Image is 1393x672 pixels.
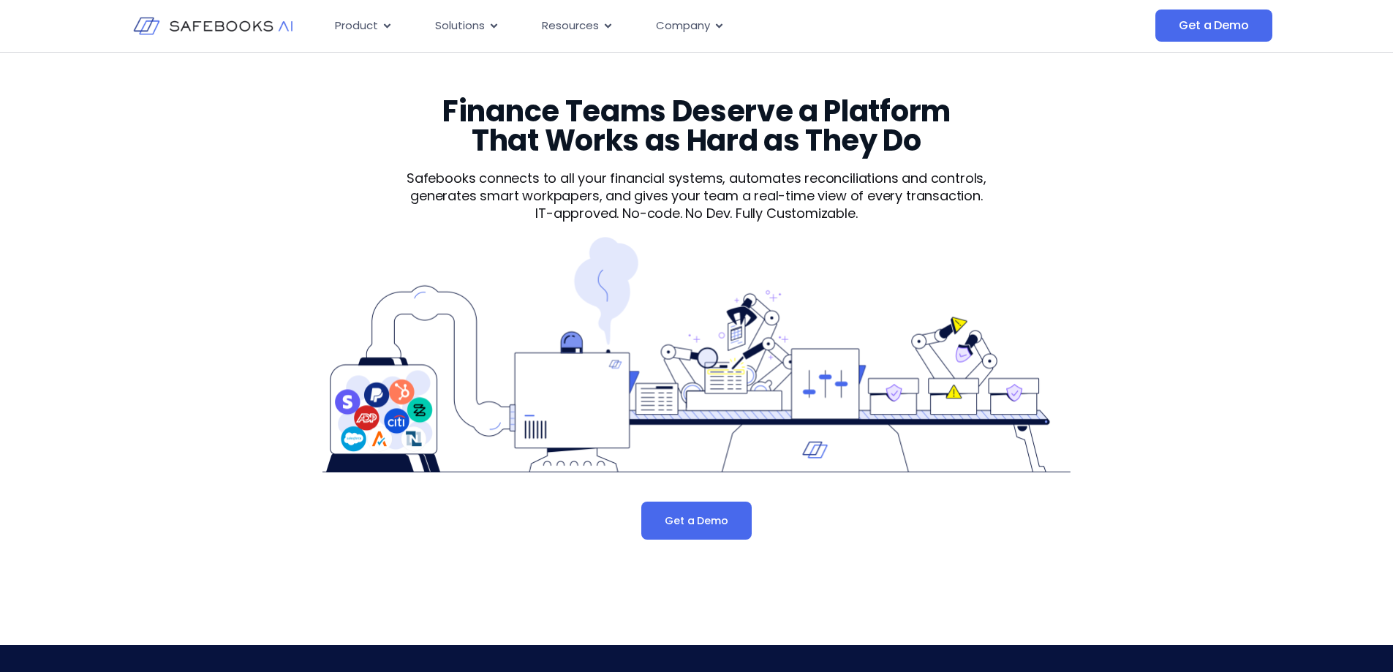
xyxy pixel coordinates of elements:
h3: Finance Teams Deserve a Platform That Works as Hard as They Do [414,97,978,155]
span: Company [656,18,710,34]
a: Get a Demo [1155,10,1272,42]
div: Menu Toggle [323,12,1009,40]
p: IT-approved. No-code. No Dev. Fully Customizable. [381,205,1012,222]
span: Product [335,18,378,34]
span: Resources [542,18,599,34]
img: Product 1 [322,237,1070,472]
p: Safebooks connects to all your financial systems, automates reconciliations and controls, generat... [381,170,1012,205]
span: Get a Demo [665,513,728,528]
a: Get a Demo [641,502,751,540]
span: Get a Demo [1179,18,1248,33]
nav: Menu [323,12,1009,40]
span: Solutions [435,18,485,34]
